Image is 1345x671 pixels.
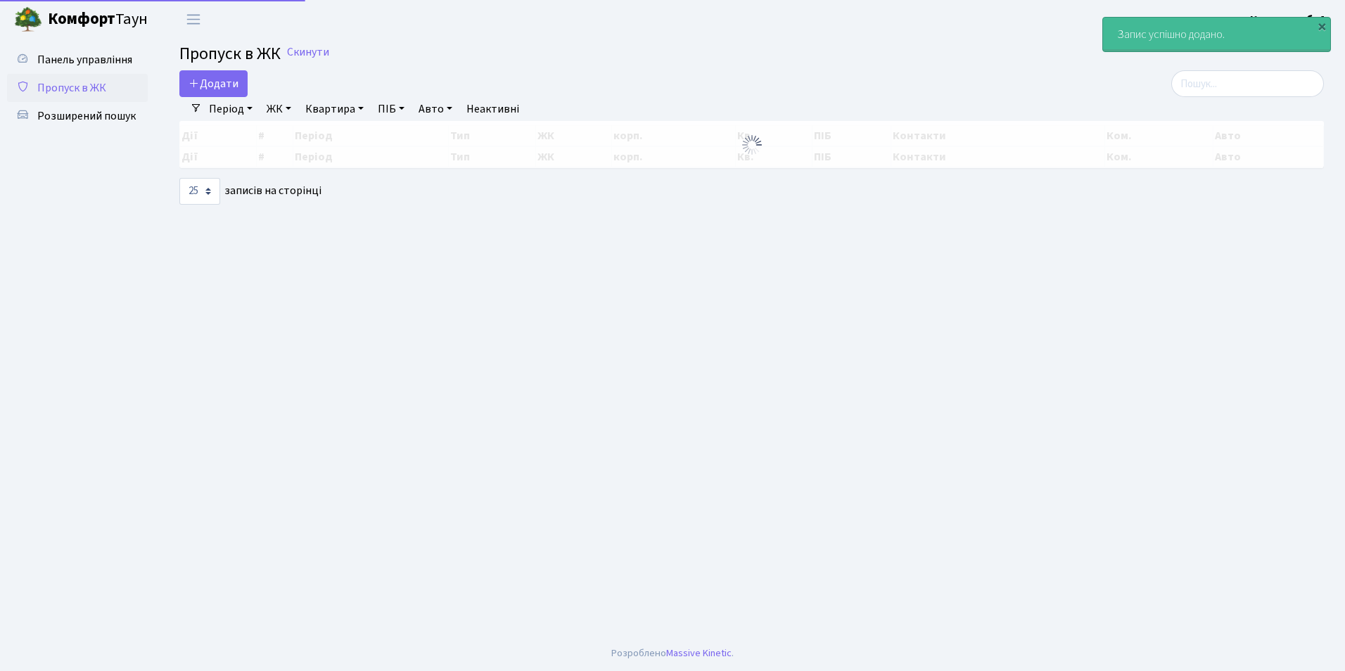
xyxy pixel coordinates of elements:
[287,46,329,59] a: Скинути
[1171,70,1324,97] input: Пошук...
[176,8,211,31] button: Переключити навігацію
[7,74,148,102] a: Пропуск в ЖК
[48,8,148,32] span: Таун
[1250,11,1328,28] a: Консьєрж б. 4.
[14,6,42,34] img: logo.png
[413,97,458,121] a: Авто
[666,646,732,660] a: Massive Kinetic
[179,178,220,205] select: записів на сторінці
[37,52,132,68] span: Панель управління
[7,46,148,74] a: Панель управління
[179,70,248,97] a: Додати
[1250,12,1328,27] b: Консьєрж б. 4.
[611,646,734,661] div: Розроблено .
[37,80,106,96] span: Пропуск в ЖК
[300,97,369,121] a: Квартира
[179,41,281,66] span: Пропуск в ЖК
[48,8,115,30] b: Комфорт
[1103,18,1330,51] div: Запис успішно додано.
[179,178,321,205] label: записів на сторінці
[741,134,763,156] img: Обробка...
[461,97,525,121] a: Неактивні
[1315,19,1329,33] div: ×
[37,108,136,124] span: Розширений пошук
[7,102,148,130] a: Розширений пошук
[203,97,258,121] a: Період
[189,76,238,91] span: Додати
[372,97,410,121] a: ПІБ
[261,97,297,121] a: ЖК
